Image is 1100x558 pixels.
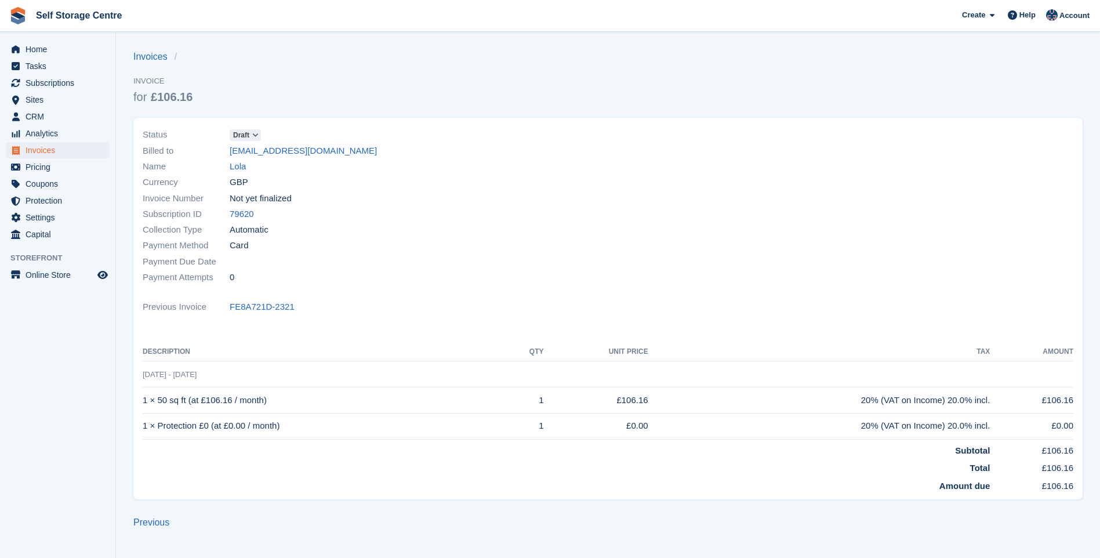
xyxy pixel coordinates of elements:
span: Payment Method [143,239,230,252]
span: 0 [230,271,234,284]
td: 1 × 50 sq ft (at £106.16 / month) [143,387,506,414]
span: Sites [26,92,95,108]
span: Create [962,9,985,21]
a: menu [6,176,110,192]
a: Self Storage Centre [31,6,126,25]
a: FE8A721D-2321 [230,300,295,314]
span: Subscription ID [143,208,230,221]
td: £0.00 [544,413,648,439]
span: Automatic [230,223,268,237]
th: Tax [648,343,990,361]
th: Description [143,343,506,361]
td: £106.16 [990,439,1073,457]
a: Previous [133,517,169,527]
span: GBP [230,176,248,189]
span: Analytics [26,125,95,142]
a: menu [6,58,110,74]
strong: Amount due [939,481,990,491]
span: Draft [233,130,249,140]
td: £0.00 [990,413,1073,439]
span: Online Store [26,267,95,283]
span: Name [143,160,230,173]
a: menu [6,108,110,125]
a: Invoices [133,50,175,64]
a: menu [6,75,110,91]
strong: Subtotal [955,445,990,455]
td: £106.16 [544,387,648,414]
strong: Total [970,463,990,473]
span: Home [26,41,95,57]
span: for [133,90,147,103]
span: Subscriptions [26,75,95,91]
nav: breadcrumbs [133,50,193,64]
a: 79620 [230,208,254,221]
span: Pricing [26,159,95,175]
a: menu [6,267,110,283]
th: Unit Price [544,343,648,361]
img: stora-icon-8386f47178a22dfd0bd8f6a31ec36ba5ce8667c1dd55bd0f319d3a0aa187defe.svg [9,7,27,24]
span: Help [1019,9,1036,21]
a: menu [6,226,110,242]
th: QTY [506,343,543,361]
span: Payment Attempts [143,271,230,284]
a: Preview store [96,268,110,282]
th: Amount [990,343,1073,361]
span: Capital [26,226,95,242]
span: [DATE] - [DATE] [143,370,197,379]
span: Settings [26,209,95,226]
span: Storefront [10,252,115,264]
span: Collection Type [143,223,230,237]
td: £106.16 [990,457,1073,475]
td: £106.16 [990,387,1073,414]
a: menu [6,209,110,226]
img: Clair Cole [1046,9,1058,21]
span: Not yet finalized [230,192,292,205]
span: Account [1059,10,1090,21]
span: CRM [26,108,95,125]
span: Previous Invoice [143,300,230,314]
span: Invoice Number [143,192,230,205]
td: 1 [506,413,543,439]
a: Lola [230,160,246,173]
a: Draft [230,128,261,142]
span: Invoices [26,142,95,158]
span: Tasks [26,58,95,74]
a: menu [6,193,110,209]
a: menu [6,125,110,142]
span: £106.16 [151,90,193,103]
a: menu [6,142,110,158]
span: Coupons [26,176,95,192]
span: Invoice [133,75,193,87]
a: menu [6,41,110,57]
td: 1 × Protection £0 (at £0.00 / month) [143,413,506,439]
a: menu [6,159,110,175]
span: Protection [26,193,95,209]
td: 1 [506,387,543,414]
a: [EMAIL_ADDRESS][DOMAIN_NAME] [230,144,377,158]
div: 20% (VAT on Income) 20.0% incl. [648,419,990,433]
span: Payment Due Date [143,255,230,269]
span: Card [230,239,249,252]
span: Currency [143,176,230,189]
span: Billed to [143,144,230,158]
span: Status [143,128,230,142]
td: £106.16 [990,475,1073,493]
a: menu [6,92,110,108]
div: 20% (VAT on Income) 20.0% incl. [648,394,990,407]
